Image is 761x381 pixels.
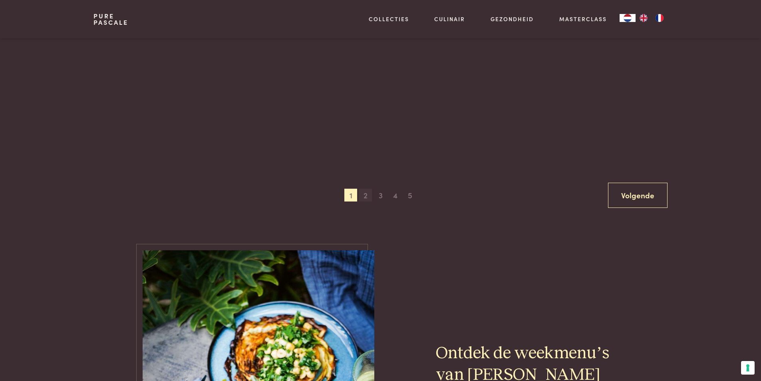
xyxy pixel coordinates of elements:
a: Collecties [369,15,409,23]
a: NL [620,14,636,22]
div: Language [620,14,636,22]
aside: Language selected: Nederlands [620,14,668,22]
button: Uw voorkeuren voor toestemming voor trackingtechnologieën [741,361,755,375]
a: Culinair [434,15,465,23]
a: PurePascale [93,13,128,26]
span: 4 [389,189,402,201]
span: 2 [359,189,372,201]
a: FR [652,14,668,22]
a: Volgende [608,183,668,208]
span: 5 [404,189,417,201]
a: EN [636,14,652,22]
a: Masterclass [559,15,607,23]
a: Gezondheid [491,15,534,23]
span: 3 [374,189,387,201]
ul: Language list [636,14,668,22]
span: 1 [344,189,357,201]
